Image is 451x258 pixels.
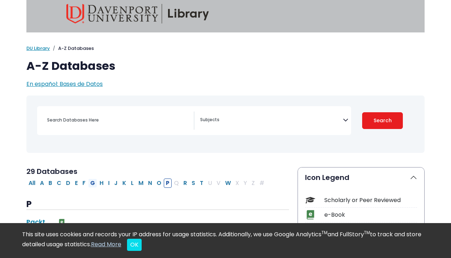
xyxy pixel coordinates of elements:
[26,80,103,88] a: En español: Bases de Datos
[80,179,88,188] button: Filter Results F
[97,179,106,188] button: Filter Results H
[26,59,425,73] h1: A-Z Databases
[298,167,424,187] button: Icon Legend
[223,179,233,188] button: Filter Results W
[26,166,77,176] span: 29 Databases
[112,179,120,188] button: Filter Results J
[198,179,206,188] button: Filter Results T
[154,179,163,188] button: Filter Results O
[305,210,315,220] img: Icon e-Book
[46,179,54,188] button: Filter Results B
[164,179,172,188] button: Filter Results P
[26,199,289,210] h3: P
[127,239,142,251] button: Close
[189,179,197,188] button: Filter Results S
[146,179,154,188] button: Filter Results N
[26,179,267,187] div: Alpha-list to filter by first letter of database name
[324,196,417,205] div: Scholarly or Peer Reviewed
[22,230,429,251] div: This site uses cookies and records your IP address for usage statistics. Additionally, we use Goo...
[26,45,50,52] a: DU Library
[200,118,343,123] textarea: Search
[324,211,417,219] div: e-Book
[64,179,72,188] button: Filter Results D
[364,229,370,236] sup: TM
[321,229,328,236] sup: TM
[26,217,45,226] a: Packt
[88,179,97,188] button: Filter Results G
[26,45,425,52] nav: breadcrumb
[50,45,94,52] li: A-Z Databases
[66,4,209,24] img: Davenport University Library
[43,115,194,125] input: Search database by title or keyword
[55,179,64,188] button: Filter Results C
[120,179,128,188] button: Filter Results K
[136,179,146,188] button: Filter Results M
[38,179,46,188] button: Filter Results A
[362,112,403,129] button: Submit for Search Results
[305,195,315,205] img: Icon Scholarly or Peer Reviewed
[181,179,189,188] button: Filter Results R
[26,179,37,188] button: All
[91,240,121,248] a: Read More
[26,96,425,153] nav: Search filters
[106,179,112,188] button: Filter Results I
[73,179,80,188] button: Filter Results E
[129,179,136,188] button: Filter Results L
[58,219,65,226] img: e-Book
